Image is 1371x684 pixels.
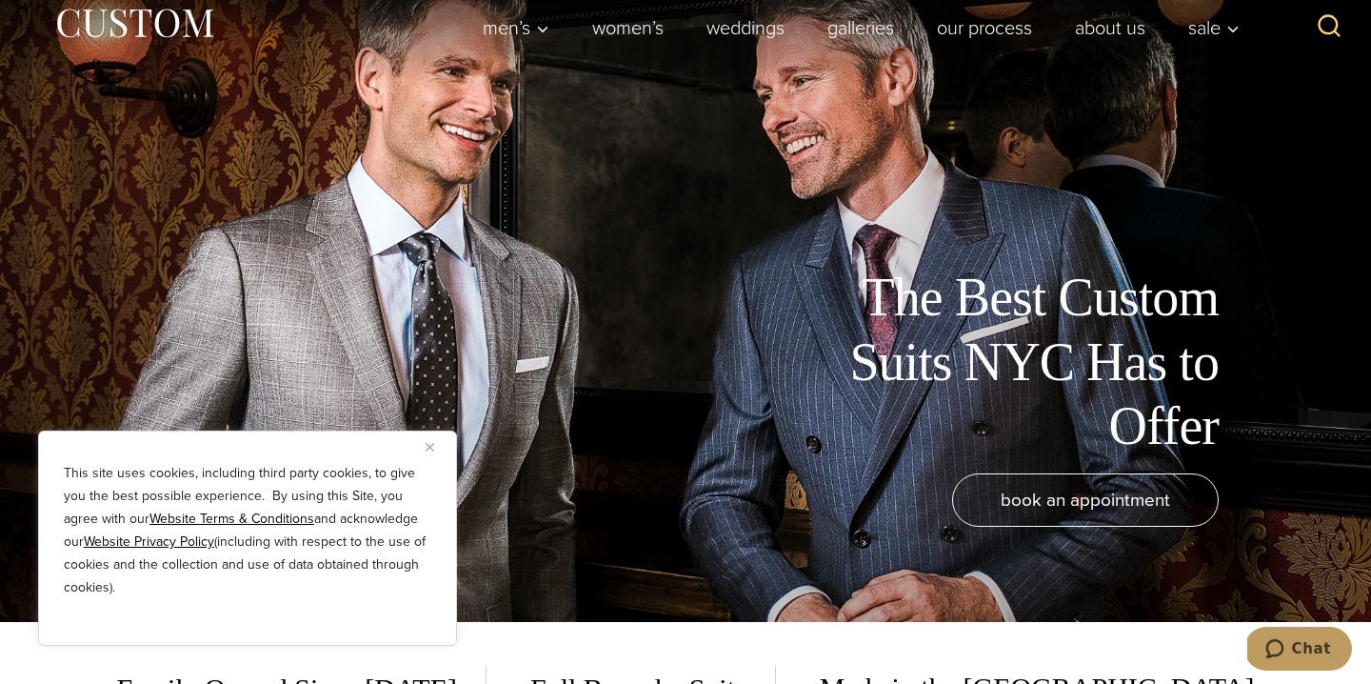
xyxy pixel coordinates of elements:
nav: Primary Navigation [462,9,1250,47]
a: book an appointment [952,473,1219,527]
a: About Us [1054,9,1167,47]
a: Our Process [916,9,1054,47]
button: Men’s sub menu toggle [462,9,571,47]
img: Close [426,443,434,452]
button: Close [426,435,448,458]
p: This site uses cookies, including third party cookies, to give you the best possible experience. ... [64,462,431,599]
a: Women’s [571,9,685,47]
a: Website Terms & Conditions [149,509,314,529]
a: Galleries [806,9,916,47]
button: View Search Form [1306,5,1352,50]
a: weddings [685,9,806,47]
button: Sale sub menu toggle [1167,9,1250,47]
iframe: Opens a widget where you can chat to one of our agents [1247,627,1352,674]
span: book an appointment [1001,486,1170,513]
a: Website Privacy Policy [84,532,214,552]
h1: The Best Custom Suits NYC Has to Offer [790,266,1219,458]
